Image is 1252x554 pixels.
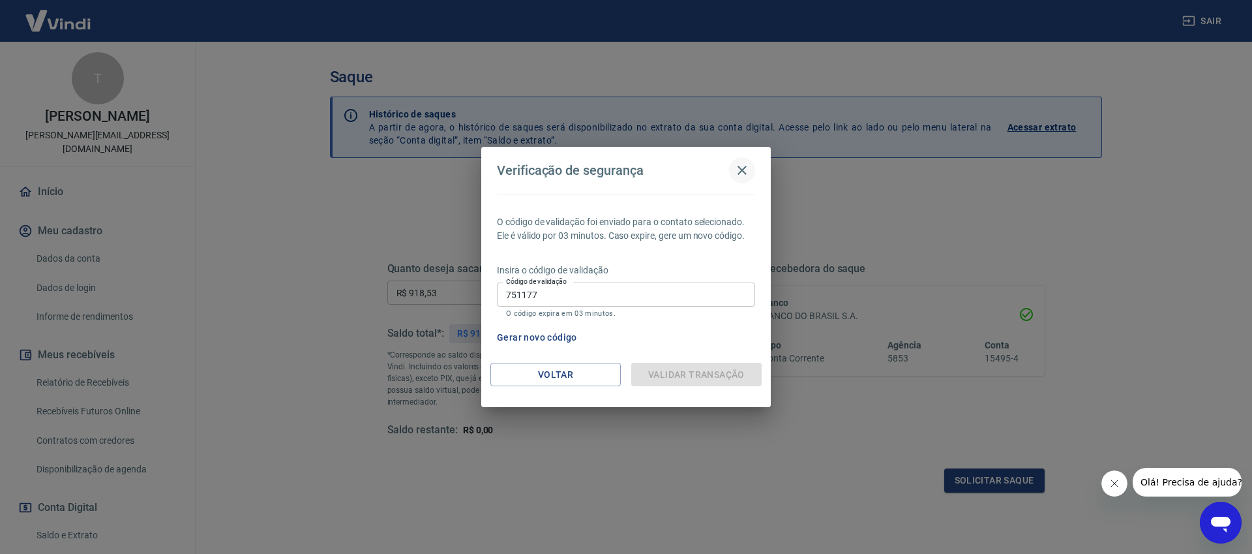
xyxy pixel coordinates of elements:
[506,277,567,286] label: Código de validação
[1200,502,1242,544] iframe: Botão para abrir a janela de mensagens
[8,9,110,20] span: Olá! Precisa de ajuda?
[497,264,755,277] p: Insira o código de validação
[1101,470,1127,497] iframe: Fechar mensagem
[490,363,621,387] button: Voltar
[497,162,644,178] h4: Verificação de segurança
[497,215,755,243] p: O código de validação foi enviado para o contato selecionado. Ele é válido por 03 minutos. Caso e...
[506,309,746,318] p: O código expira em 03 minutos.
[492,326,582,350] button: Gerar novo código
[1133,468,1242,497] iframe: Mensagem da empresa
